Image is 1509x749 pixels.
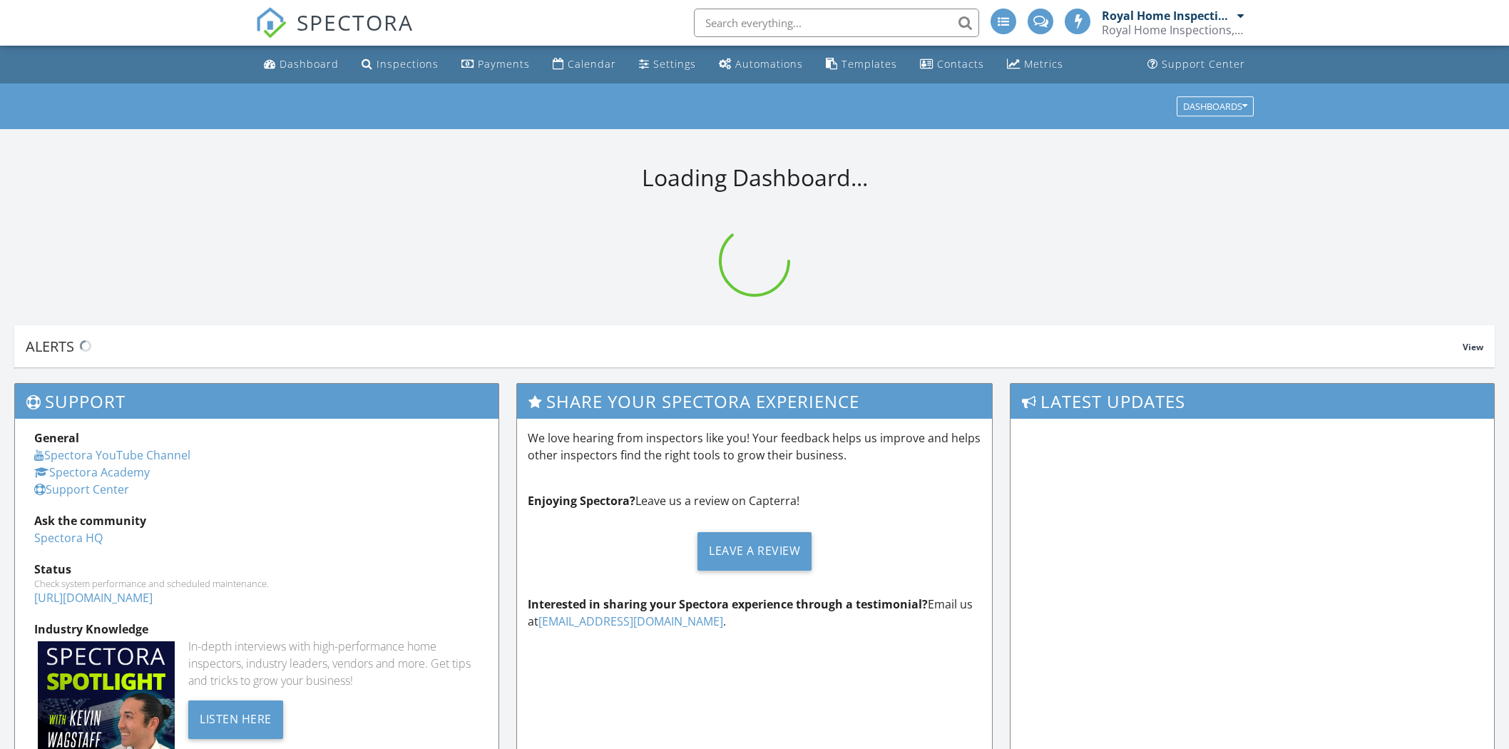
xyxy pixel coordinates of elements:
[1102,23,1244,37] div: Royal Home Inspections, LLC
[528,521,981,581] a: Leave a Review
[34,464,150,480] a: Spectora Academy
[528,493,635,509] strong: Enjoying Spectora?
[255,7,287,39] img: The Best Home Inspection Software - Spectora
[1102,9,1234,23] div: Royal Home Inspections, LLC
[528,596,928,612] strong: Interested in sharing your Spectora experience through a testimonial?
[456,51,536,78] a: Payments
[34,621,479,638] div: Industry Knowledge
[1024,57,1063,71] div: Metrics
[914,51,990,78] a: Contacts
[528,492,981,509] p: Leave us a review on Capterra!
[937,57,984,71] div: Contacts
[528,429,981,464] p: We love hearing from inspectors like you! Your feedback helps us improve and helps other inspecto...
[34,512,479,529] div: Ask the community
[697,532,812,571] div: Leave a Review
[568,57,616,71] div: Calendar
[547,51,622,78] a: Calendar
[255,19,414,49] a: SPECTORA
[517,384,992,419] h3: Share Your Spectora Experience
[538,613,723,629] a: [EMAIL_ADDRESS][DOMAIN_NAME]
[34,578,479,589] div: Check system performance and scheduled maintenance.
[34,481,129,497] a: Support Center
[34,561,479,578] div: Status
[34,447,190,463] a: Spectora YouTube Channel
[34,430,79,446] strong: General
[1142,51,1251,78] a: Support Center
[188,710,283,726] a: Listen Here
[34,590,153,606] a: [URL][DOMAIN_NAME]
[1162,57,1245,71] div: Support Center
[842,57,897,71] div: Templates
[633,51,702,78] a: Settings
[26,337,1463,356] div: Alerts
[188,700,283,739] div: Listen Here
[1463,341,1483,353] span: View
[528,596,981,630] p: Email us at .
[1183,101,1247,111] div: Dashboards
[377,57,439,71] div: Inspections
[653,57,696,71] div: Settings
[297,7,414,37] span: SPECTORA
[280,57,339,71] div: Dashboard
[188,638,479,689] div: In-depth interviews with high-performance home inspectors, industry leaders, vendors and more. Ge...
[694,9,979,37] input: Search everything...
[356,51,444,78] a: Inspections
[258,51,344,78] a: Dashboard
[1011,384,1494,419] h3: Latest Updates
[1001,51,1069,78] a: Metrics
[820,51,903,78] a: Templates
[1177,96,1254,116] button: Dashboards
[34,530,103,546] a: Spectora HQ
[735,57,803,71] div: Automations
[478,57,530,71] div: Payments
[713,51,809,78] a: Automations (Advanced)
[15,384,498,419] h3: Support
